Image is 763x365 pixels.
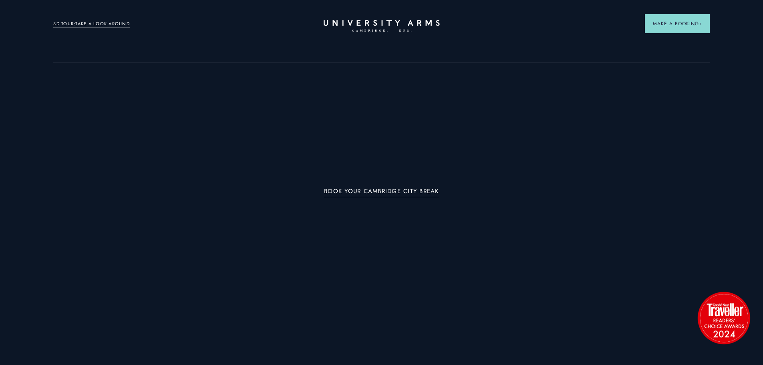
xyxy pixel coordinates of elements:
[694,288,754,348] img: image-2524eff8f0c5d55edbf694693304c4387916dea5-1501x1501-png
[324,20,440,32] a: Home
[645,14,710,33] button: Make a BookingArrow icon
[53,20,130,28] a: 3D TOUR:TAKE A LOOK AROUND
[699,22,702,25] img: Arrow icon
[324,188,439,197] a: BOOK YOUR CAMBRIDGE CITY BREAK
[653,20,702,27] span: Make a Booking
